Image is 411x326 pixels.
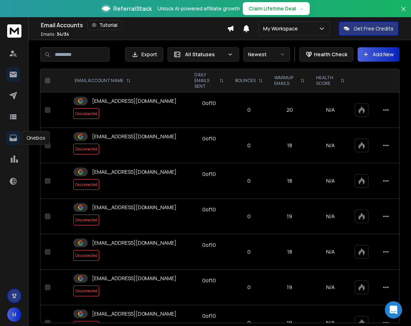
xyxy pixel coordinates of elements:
[202,171,216,178] div: 0 of 10
[73,179,99,190] span: Disconnected
[315,106,346,114] p: N/A
[299,47,353,62] button: Health Check
[41,32,69,37] p: Emails :
[202,241,216,249] div: 0 of 10
[315,284,346,291] p: N/A
[269,163,310,199] td: 18
[234,284,264,291] p: 0
[7,307,21,322] button: H
[234,142,264,149] p: 0
[73,108,99,119] span: Disconnected
[234,248,264,255] p: 0
[315,248,346,255] p: N/A
[202,135,216,142] div: 0 of 10
[73,215,99,225] span: Disconnected
[92,204,177,211] p: [EMAIL_ADDRESS][DOMAIN_NAME]
[202,206,216,213] div: 0 of 10
[269,270,310,305] td: 19
[315,142,346,149] p: N/A
[234,213,264,220] p: 0
[113,4,152,13] span: ReferralStack
[243,47,290,62] button: Newest
[194,72,216,89] p: DAILY EMAILS SENT
[92,239,177,246] p: [EMAIL_ADDRESS][DOMAIN_NAME]
[314,51,347,58] p: Health Check
[234,106,264,114] p: 0
[385,301,402,318] div: Open Intercom Messenger
[354,25,393,32] p: Get Free Credits
[73,144,99,154] span: Disconnected
[185,51,224,58] p: All Statuses
[243,2,310,15] button: Claim Lifetime Deal→
[92,168,177,176] p: [EMAIL_ADDRESS][DOMAIN_NAME]
[235,78,256,83] p: BOUNCES
[125,47,163,62] button: Export
[73,250,99,261] span: Disconnected
[274,75,298,86] p: WARMUP EMAILS
[269,128,310,163] td: 18
[339,21,398,36] button: Get Free Credits
[22,131,50,145] div: Onebox
[316,75,338,86] p: HEALTH SCORE
[269,199,310,234] td: 19
[315,213,346,220] p: N/A
[92,133,177,140] p: [EMAIL_ADDRESS][DOMAIN_NAME]
[315,177,346,184] p: N/A
[202,312,216,320] div: 0 of 10
[263,25,301,32] p: My Workspace
[158,5,240,12] p: Unlock AI-powered affiliate growth
[75,78,131,83] div: EMAIL ACCOUNT NAME
[358,47,400,62] button: Add New
[202,100,216,107] div: 0 of 10
[92,97,177,105] p: [EMAIL_ADDRESS][DOMAIN_NAME]
[57,31,69,37] span: 34 / 34
[87,20,122,30] button: Tutorial
[92,310,177,317] p: [EMAIL_ADDRESS][DOMAIN_NAME]
[73,286,99,296] span: Disconnected
[41,20,227,30] div: Email Accounts
[92,275,177,282] p: [EMAIL_ADDRESS][DOMAIN_NAME]
[269,234,310,270] td: 18
[202,277,216,284] div: 0 of 10
[234,177,264,184] p: 0
[399,4,408,21] button: Close banner
[269,92,310,128] td: 20
[299,5,304,12] span: →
